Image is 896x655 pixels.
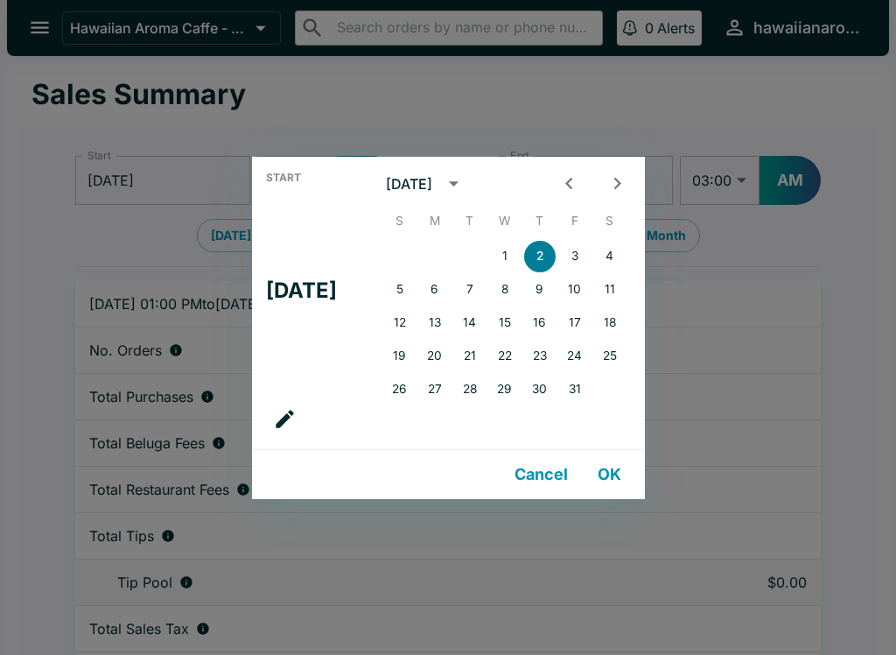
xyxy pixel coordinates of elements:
[454,204,486,239] span: Tuesday
[266,171,301,185] span: Start
[454,307,486,339] button: 14
[419,204,451,239] span: Monday
[559,307,591,339] button: 17
[524,274,556,306] button: 9
[524,204,556,239] span: Thursday
[594,307,626,339] button: 18
[419,374,451,405] button: 27
[419,307,451,339] button: 13
[266,278,337,304] h4: [DATE]
[489,307,521,339] button: 15
[582,457,638,492] button: OK
[553,167,585,200] button: Previous month
[601,167,633,200] button: Next month
[524,341,556,372] button: 23
[384,341,416,372] button: 19
[559,374,591,405] button: 31
[489,241,521,272] button: 1
[384,307,416,339] button: 12
[559,241,591,272] button: 3
[489,374,521,405] button: 29
[489,274,521,306] button: 8
[524,374,556,405] button: 30
[489,341,521,372] button: 22
[384,374,416,405] button: 26
[559,341,591,372] button: 24
[594,241,626,272] button: 4
[594,204,626,239] span: Saturday
[437,167,470,200] button: calendar view is open, switch to year view
[384,274,416,306] button: 5
[594,341,626,372] button: 25
[454,341,486,372] button: 21
[419,274,451,306] button: 6
[489,204,521,239] span: Wednesday
[507,457,575,492] button: Cancel
[384,204,416,239] span: Sunday
[594,274,626,306] button: 11
[524,241,556,272] button: 2
[386,175,432,193] div: [DATE]
[454,274,486,306] button: 7
[559,274,591,306] button: 10
[454,374,486,405] button: 28
[266,400,304,438] button: calendar view is open, go to text input view
[524,307,556,339] button: 16
[419,341,451,372] button: 20
[559,204,591,239] span: Friday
